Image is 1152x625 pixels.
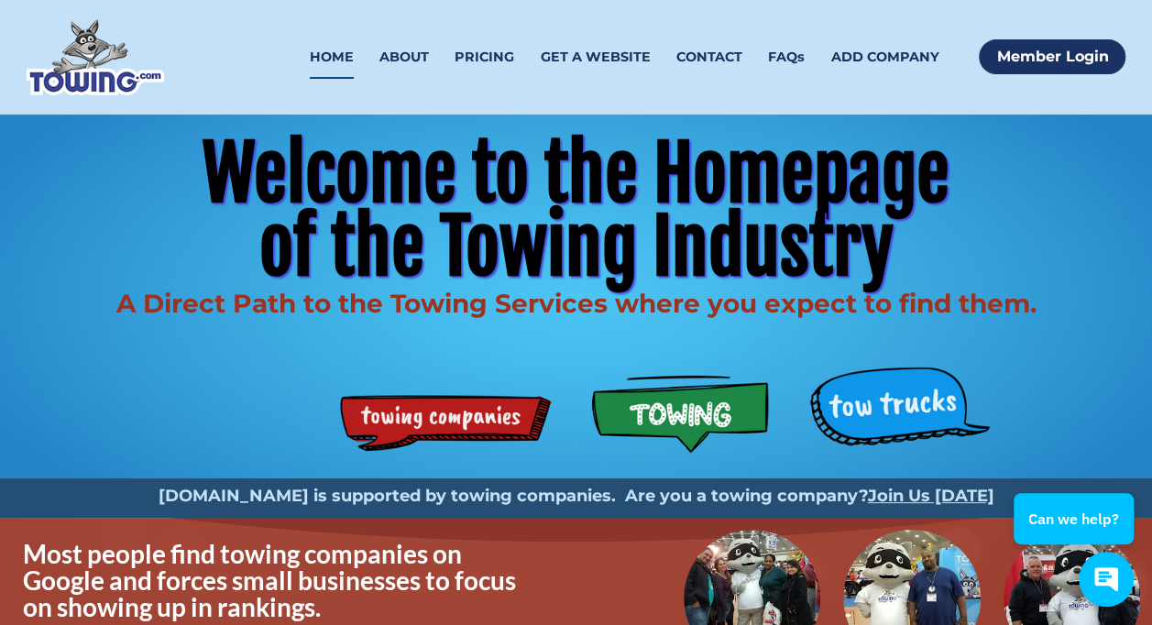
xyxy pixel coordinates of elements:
a: GET A WEBSITE [541,36,651,79]
img: Towing.com Logo [27,19,164,95]
span: Welcome to the Homepage [203,127,949,220]
span: of the Towing Industry [259,201,894,293]
a: Join Us [DATE] [868,486,994,506]
a: ADD COMPANY [830,36,938,79]
a: HOME [310,36,354,79]
span: A Direct Path to the Towing Services where you expect to find them. [116,288,1037,319]
strong: [DOMAIN_NAME] is supported by towing companies. Are you a towing company? [159,486,868,506]
span: Most people find towing companies on Google and forces small businesses to focus on showing up in... [23,538,521,622]
iframe: Conversations [1000,443,1152,625]
a: FAQs [768,36,805,79]
a: Member Login [979,39,1125,74]
a: CONTACT [676,36,742,79]
a: PRICING [455,36,514,79]
a: ABOUT [379,36,429,79]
